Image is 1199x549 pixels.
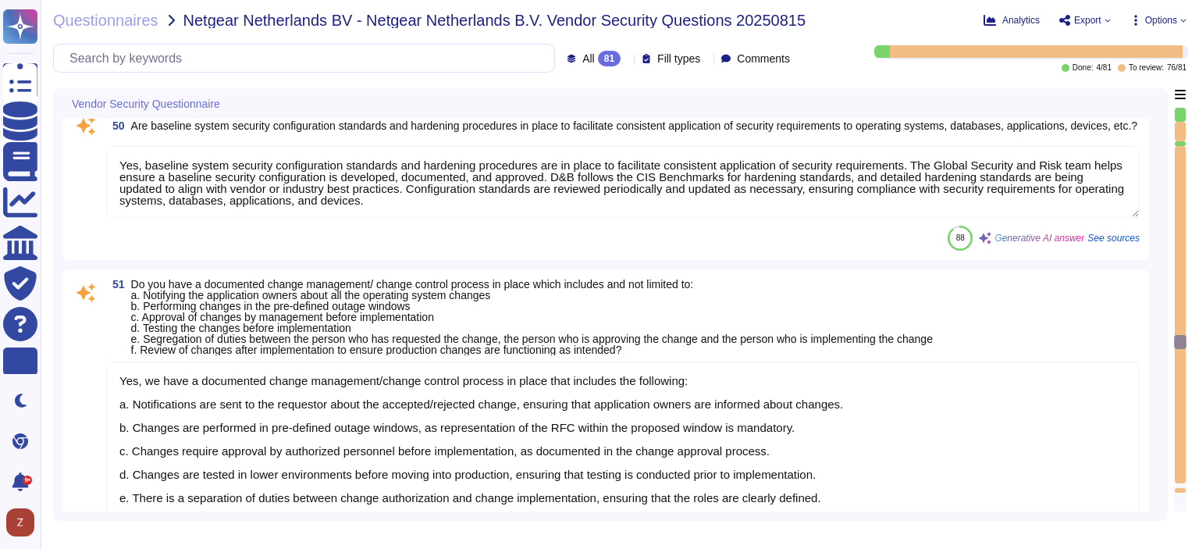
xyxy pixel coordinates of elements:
img: user [6,508,34,537]
textarea: Yes, we have a documented change management/change control process in place that includes the fol... [106,362,1140,539]
button: user [3,505,45,540]
span: Do you have a documented change management/ change control process in place which includes and no... [131,278,933,356]
span: All [582,53,595,64]
span: 50 [106,120,125,131]
div: 81 [598,51,621,66]
span: 4 / 81 [1096,64,1111,72]
button: Analytics [984,14,1040,27]
div: 9+ [23,476,32,485]
span: Netgear Netherlands BV - Netgear Netherlands B.V. Vendor Security Questions 20250815 [183,12,806,28]
span: Analytics [1002,16,1040,25]
span: See sources [1087,234,1140,243]
span: To review: [1129,64,1164,72]
span: 88 [956,234,965,242]
span: Fill types [657,53,700,64]
textarea: Yes, baseline system security configuration standards and hardening procedures are in place to fa... [106,146,1140,218]
input: Search by keywords [62,45,554,72]
span: Comments [737,53,790,64]
span: Done: [1073,64,1094,72]
span: Options [1145,16,1177,25]
span: 51 [106,279,125,290]
span: Export [1074,16,1101,25]
span: Are baseline system security configuration standards and hardening procedures in place to facilit... [131,119,1137,132]
span: 76 / 81 [1167,64,1187,72]
span: Vendor Security Questionnaire [72,98,220,109]
span: Generative AI answer [994,234,1084,243]
span: Questionnaires [53,12,158,28]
